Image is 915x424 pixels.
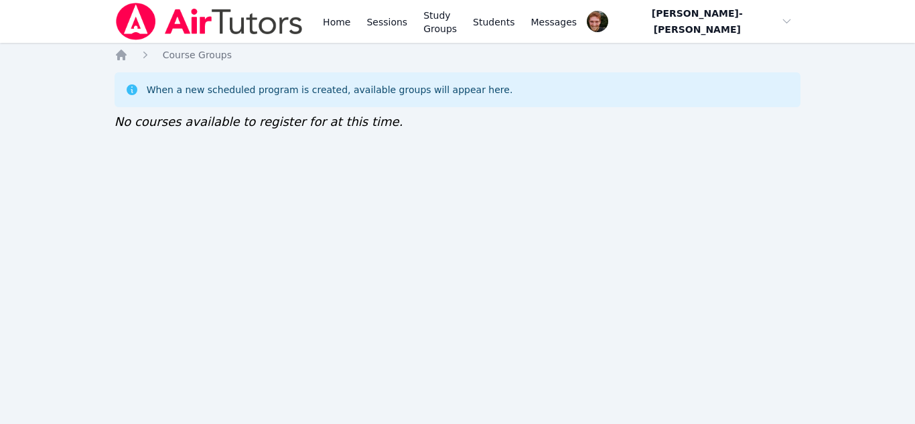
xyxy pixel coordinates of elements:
nav: Breadcrumb [115,48,801,62]
img: Air Tutors [115,3,304,40]
span: Messages [531,15,577,29]
a: Course Groups [163,48,232,62]
span: No courses available to register for at this time. [115,115,403,129]
div: When a new scheduled program is created, available groups will appear here. [147,83,513,96]
span: Course Groups [163,50,232,60]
